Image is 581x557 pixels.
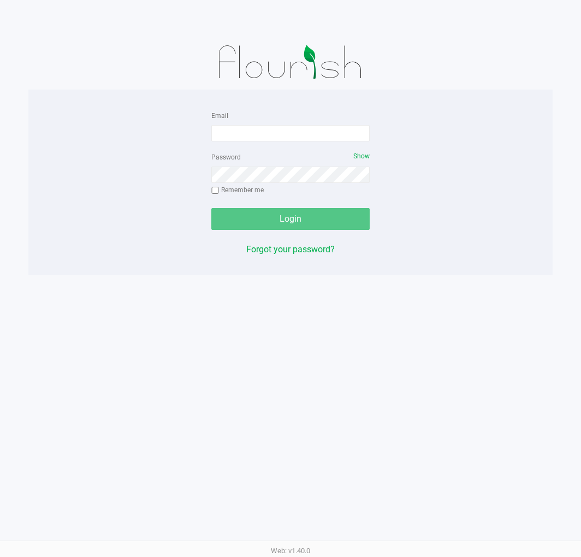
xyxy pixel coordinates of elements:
[211,187,219,194] input: Remember me
[211,111,228,121] label: Email
[211,152,241,162] label: Password
[246,243,335,256] button: Forgot your password?
[353,152,370,160] span: Show
[271,547,310,555] span: Web: v1.40.0
[211,185,264,195] label: Remember me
